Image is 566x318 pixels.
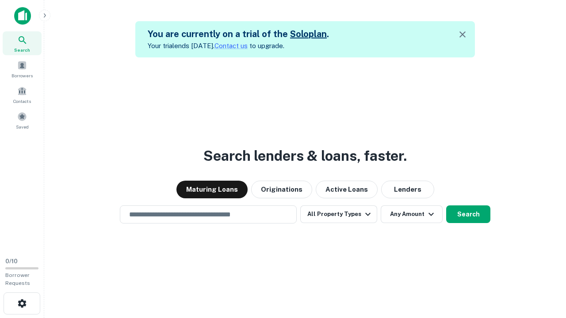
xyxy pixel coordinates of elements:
[3,83,42,106] a: Contacts
[446,205,490,223] button: Search
[316,181,378,198] button: Active Loans
[381,205,443,223] button: Any Amount
[3,31,42,55] a: Search
[13,98,31,105] span: Contacts
[300,205,377,223] button: All Property Types
[290,29,327,39] a: Soloplan
[14,7,31,25] img: capitalize-icon.png
[176,181,248,198] button: Maturing Loans
[5,272,30,286] span: Borrower Requests
[16,123,29,130] span: Saved
[148,41,329,51] p: Your trial ends [DATE]. to upgrade.
[5,258,18,265] span: 0 / 10
[3,57,42,81] a: Borrowers
[214,42,248,49] a: Contact us
[14,46,30,53] span: Search
[381,181,434,198] button: Lenders
[522,247,566,290] iframe: Chat Widget
[251,181,312,198] button: Originations
[3,108,42,132] a: Saved
[203,145,407,167] h3: Search lenders & loans, faster.
[11,72,33,79] span: Borrowers
[148,27,329,41] h5: You are currently on a trial of the .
